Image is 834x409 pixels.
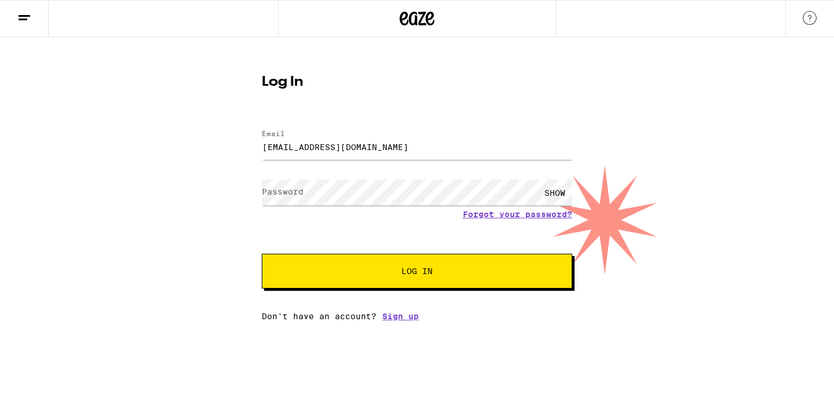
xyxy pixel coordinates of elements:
[262,130,285,137] label: Email
[262,187,303,196] label: Password
[537,180,572,206] div: SHOW
[262,75,572,89] h1: Log In
[262,134,572,160] input: Email
[262,312,572,321] div: Don't have an account?
[463,210,572,219] a: Forgot your password?
[262,254,572,289] button: Log In
[382,312,419,321] a: Sign up
[401,267,433,275] span: Log In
